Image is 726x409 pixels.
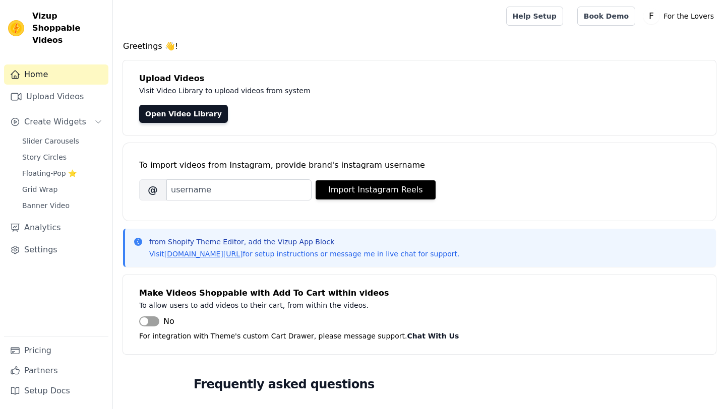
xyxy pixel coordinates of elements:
[649,11,654,21] text: F
[139,287,700,299] h4: Make Videos Shoppable with Add To Cart within videos
[16,150,108,164] a: Story Circles
[22,200,70,211] span: Banner Video
[16,134,108,148] a: Slider Carousels
[8,20,24,36] img: Vizup
[4,340,108,361] a: Pricing
[577,7,635,26] a: Book Demo
[4,64,108,85] a: Home
[139,299,591,311] p: To allow users to add videos to their cart, from within the videos.
[139,73,700,85] h4: Upload Videos
[16,182,108,196] a: Grid Wrap
[643,7,718,25] button: F For the Lovers
[659,7,718,25] p: For the Lovers
[506,7,563,26] a: Help Setup
[22,168,77,178] span: Floating-Pop ⭐
[149,249,459,259] p: Visit for setup instructions or message me in live chat for support.
[4,361,108,381] a: Partners
[22,184,57,194] span: Grid Wrap
[22,152,67,162] span: Story Circles
[163,315,174,327] span: No
[139,159,700,171] div: To import videos from Instagram, provide brand's instagram username
[149,237,459,247] p: from Shopify Theme Editor, add the Vizup App Block
[16,166,108,180] a: Floating-Pop ⭐
[139,179,166,200] span: @
[139,85,591,97] p: Visit Video Library to upload videos from system
[24,116,86,128] span: Create Widgets
[16,198,108,213] a: Banner Video
[166,179,312,200] input: username
[4,87,108,107] a: Upload Videos
[164,250,243,258] a: [DOMAIN_NAME][URL]
[139,315,174,327] button: No
[316,180,436,199] button: Import Instagram Reels
[4,381,108,401] a: Setup Docs
[407,330,459,342] button: Chat With Us
[4,112,108,132] button: Create Widgets
[32,10,104,46] span: Vizup Shoppable Videos
[194,374,645,394] h2: Frequently asked questions
[22,136,79,146] span: Slider Carousels
[4,218,108,238] a: Analytics
[139,330,700,342] p: For integration with Theme's custom Cart Drawer, please message support.
[139,105,228,123] a: Open Video Library
[4,240,108,260] a: Settings
[123,40,716,52] h4: Greetings 👋!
